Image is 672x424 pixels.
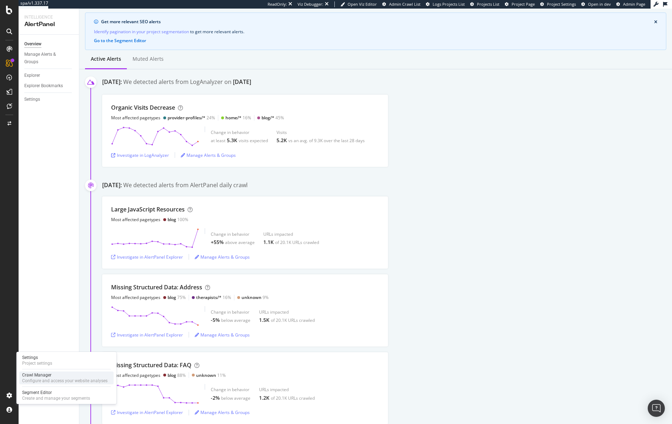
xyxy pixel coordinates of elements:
[268,1,287,7] div: ReadOnly:
[111,205,185,214] div: Large JavaScript Resources
[259,394,269,401] div: 1.2K
[211,239,224,246] div: +55%
[111,332,183,338] a: Investigate in AlertPanel Explorer
[91,55,121,63] div: Active alerts
[24,72,40,79] div: Explorer
[196,372,226,378] div: 11%
[85,13,666,50] div: info banner
[22,378,108,384] div: Configure and access your website analyses
[547,1,576,7] span: Project Settings
[211,316,220,324] div: -5%
[168,294,176,300] div: blog
[239,138,268,144] div: visits expected
[340,1,377,7] a: Open Viz Editor
[221,317,250,323] div: below average
[288,138,365,144] div: vs an avg. of 9.3K over the last 28 days
[111,216,160,223] div: Most affected pagetypes
[211,394,220,401] div: -2%
[262,115,284,121] div: 45%
[652,18,659,26] button: close banner
[540,1,576,7] a: Project Settings
[195,332,250,338] a: Manage Alerts & Groups
[616,1,645,7] a: Admin Page
[211,309,250,315] div: Change in behavior
[263,231,319,237] div: URLs impacted
[102,181,122,189] div: [DATE]:
[111,152,169,158] div: Investigate in LogAnalyzer
[168,294,186,300] div: 75%
[211,386,250,393] div: Change in behavior
[426,1,465,7] a: Logs Projects List
[111,283,202,291] div: Missing Structured Data: Address
[588,1,611,7] span: Open in dev
[24,51,74,66] a: Manage Alerts & Groups
[227,137,237,144] div: 5.3K
[277,129,365,135] div: Visits
[225,239,255,245] div: above average
[111,329,183,340] button: Investigate in AlertPanel Explorer
[389,1,420,7] span: Admin Crawl List
[271,395,315,401] div: of 20.1K URLs crawled
[24,96,74,103] a: Settings
[348,1,377,7] span: Open Viz Editor
[133,55,164,63] div: Muted alerts
[168,115,215,121] div: 24%
[24,96,40,103] div: Settings
[168,216,188,223] div: 100%
[211,138,225,144] div: at least
[275,239,319,245] div: of 20.1K URLs crawled
[168,216,176,223] div: blog
[262,115,274,121] div: blog/*
[111,251,183,263] button: Investigate in AlertPanel Explorer
[111,372,160,378] div: Most affected pagetypes
[111,409,183,415] a: Investigate in AlertPanel Explorer
[168,115,205,121] div: provider-profiles/*
[24,20,73,29] div: AlertPanel
[94,38,146,43] button: Go to the Segment Editor
[22,360,52,366] div: Project settings
[195,329,250,340] button: Manage Alerts & Groups
[168,372,176,378] div: blog
[111,407,183,418] button: Investigate in AlertPanel Explorer
[581,1,611,7] a: Open in dev
[211,129,268,135] div: Change in behavior
[22,395,90,401] div: Create and manage your segments
[196,372,216,378] div: unknown
[225,115,242,121] div: home/*
[24,82,63,90] div: Explorer Bookmarks
[505,1,535,7] a: Project Page
[259,309,315,315] div: URLs impacted
[382,1,420,7] a: Admin Crawl List
[181,149,236,161] button: Manage Alerts & Groups
[111,115,160,121] div: Most affected pagetypes
[24,40,41,48] div: Overview
[94,28,657,35] div: to get more relevant alerts .
[24,51,67,66] div: Manage Alerts & Groups
[433,1,465,7] span: Logs Projects List
[196,294,221,300] div: therapists/*
[195,409,250,415] a: Manage Alerts & Groups
[24,82,74,90] a: Explorer Bookmarks
[24,40,74,48] a: Overview
[123,181,248,189] div: We detected alerts from AlertPanel daily crawl
[195,407,250,418] button: Manage Alerts & Groups
[196,294,231,300] div: 16%
[22,355,52,360] div: Settings
[242,294,269,300] div: 9%
[22,390,90,395] div: Segment Editor
[94,28,189,35] a: Identify pagination in your project segmentation
[181,152,236,158] a: Manage Alerts & Groups
[24,72,74,79] a: Explorer
[623,1,645,7] span: Admin Page
[19,354,114,367] a: SettingsProject settings
[101,19,654,25] div: Get more relevant SEO alerts
[22,372,108,378] div: Crawl Manager
[648,400,665,417] div: Open Intercom Messenger
[111,254,183,260] a: Investigate in AlertPanel Explorer
[221,395,250,401] div: below average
